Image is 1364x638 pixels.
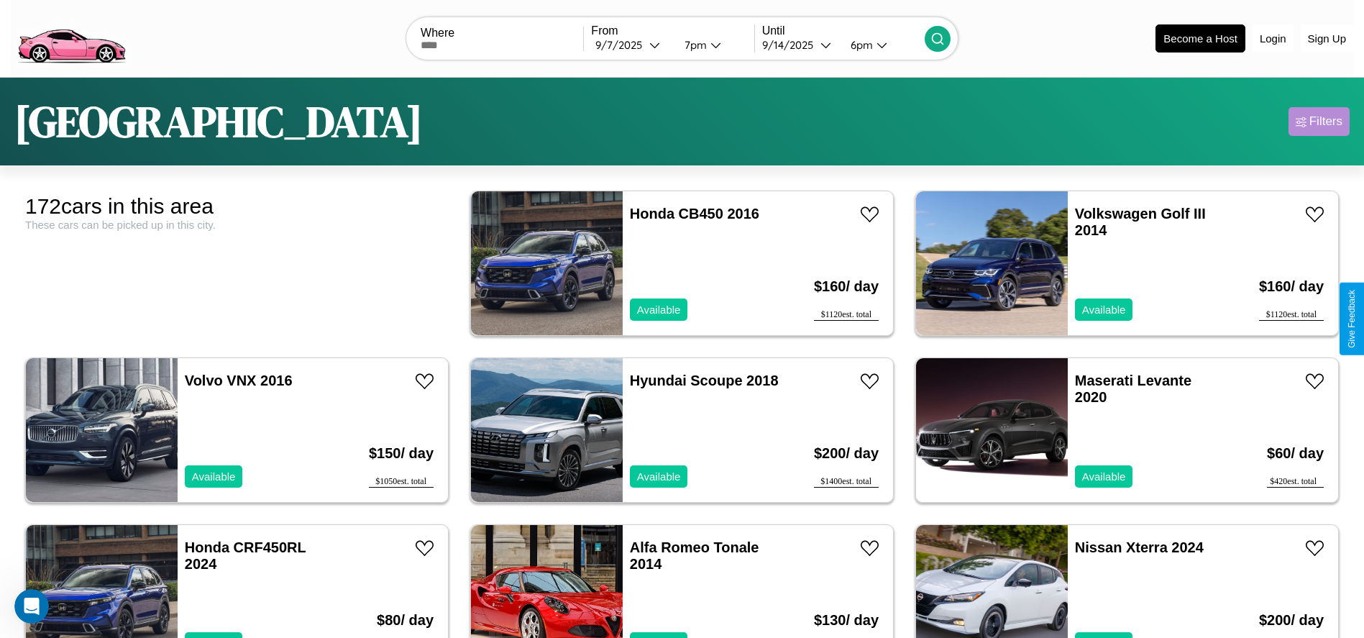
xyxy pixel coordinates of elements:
[1082,467,1126,486] p: Available
[814,476,879,488] div: $ 1400 est. total
[421,27,583,40] label: Where
[25,194,449,219] div: 172 cars in this area
[1155,24,1245,53] button: Become a Host
[1075,373,1191,405] a: Maserati Levante 2020
[1347,290,1357,348] div: Give Feedback
[595,38,649,52] div: 9 / 7 / 2025
[369,476,434,488] div: $ 1050 est. total
[814,431,879,476] h3: $ 200 / day
[1075,539,1204,555] a: Nissan Xterra 2024
[192,467,236,486] p: Available
[762,24,925,37] label: Until
[1301,25,1353,52] button: Sign Up
[1289,107,1350,136] button: Filters
[839,37,925,53] button: 6pm
[630,206,759,222] a: Honda CB450 2016
[1267,476,1324,488] div: $ 420 est. total
[630,373,779,388] a: Hyundai Scoupe 2018
[591,24,754,37] label: From
[1259,264,1324,309] h3: $ 160 / day
[1075,206,1206,238] a: Volkswagen Golf III 2014
[14,92,423,151] h1: [GEOGRAPHIC_DATA]
[630,539,759,572] a: Alfa Romeo Tonale 2014
[369,431,434,476] h3: $ 150 / day
[814,309,879,321] div: $ 1120 est. total
[11,7,132,67] img: logo
[814,264,879,309] h3: $ 160 / day
[1309,114,1342,129] div: Filters
[762,38,820,52] div: 9 / 14 / 2025
[637,300,681,319] p: Available
[25,219,449,231] div: These cars can be picked up in this city.
[1267,431,1324,476] h3: $ 60 / day
[677,38,710,52] div: 7pm
[637,467,681,486] p: Available
[185,539,306,572] a: Honda CRF450RL 2024
[591,37,672,53] button: 9/7/2025
[673,37,754,53] button: 7pm
[1253,25,1294,52] button: Login
[1082,300,1126,319] p: Available
[14,589,49,624] iframe: Intercom live chat
[1259,309,1324,321] div: $ 1120 est. total
[843,38,876,52] div: 6pm
[185,373,293,388] a: Volvo VNX 2016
